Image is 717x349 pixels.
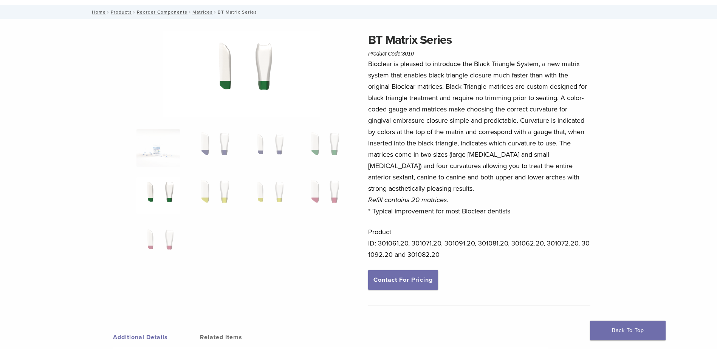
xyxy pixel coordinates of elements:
nav: BT Matrix Series [87,5,631,19]
span: / [132,10,137,14]
a: Contact For Pricing [368,270,438,290]
img: BT Matrix Series - Image 6 [191,177,235,215]
span: Product Code: [368,51,414,57]
img: BT Matrix Series - Image 5 [136,177,180,215]
a: Back To Top [590,321,666,340]
img: BT Matrix Series - Image 7 [246,177,290,215]
a: Home [90,9,106,15]
h1: BT Matrix Series [368,31,590,49]
img: BT Matrix Series - Image 5 [163,31,320,119]
img: Anterior-Black-Triangle-Series-Matrices-324x324.jpg [136,129,180,167]
img: BT Matrix Series - Image 4 [301,129,345,167]
span: 3010 [402,51,414,57]
img: BT Matrix Series - Image 3 [246,129,290,167]
a: Additional Details [113,327,200,348]
span: / [213,10,218,14]
img: BT Matrix Series - Image 9 [136,224,180,262]
img: BT Matrix Series - Image 8 [301,177,345,215]
p: Product ID: 301061.20, 301071.20, 301091.20, 301081.20, 301062.20, 301072.20, 301092.20 and 30108... [368,226,590,260]
span: / [106,10,111,14]
a: Related Items [200,327,287,348]
a: Reorder Components [137,9,187,15]
p: Bioclear is pleased to introduce the Black Triangle System, a new matrix system that enables blac... [368,58,590,217]
a: Products [111,9,132,15]
a: Matrices [192,9,213,15]
img: BT Matrix Series - Image 2 [191,129,235,167]
span: / [187,10,192,14]
em: Refill contains 20 matrices. [368,196,448,204]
